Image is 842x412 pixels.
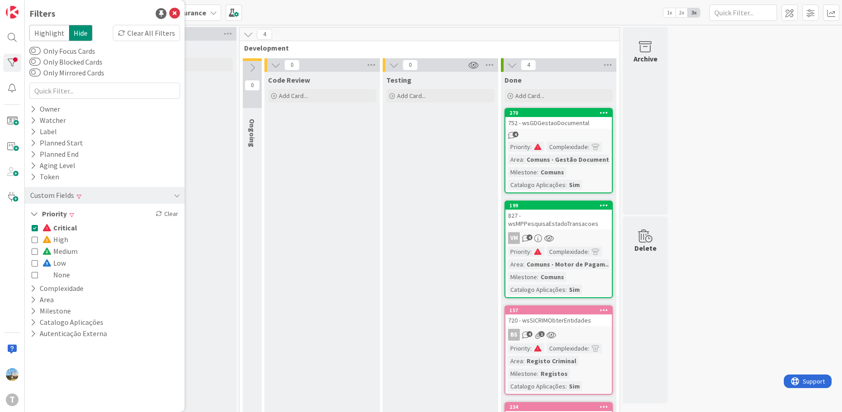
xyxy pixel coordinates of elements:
button: Only Blocked Cards [29,57,41,66]
span: None [42,269,70,281]
span: : [523,356,524,366]
span: : [530,247,532,257]
span: : [537,369,538,379]
span: Code Review [268,75,310,84]
span: 4 [257,29,272,40]
span: : [588,247,589,257]
div: 827 - wsMPPesquisaEstadoTransacoes [505,210,612,229]
div: Area [508,154,523,164]
span: 4 [513,131,518,137]
span: : [588,343,589,353]
div: Priority [508,142,530,152]
div: Area [508,356,523,366]
button: Area [29,294,55,305]
div: Priority [508,247,530,257]
div: Complexidade [547,142,588,152]
div: 157 [509,307,612,314]
img: DG [6,368,19,381]
button: Only Mirrored Cards [29,68,41,77]
button: Milestone [29,305,72,317]
label: Only Blocked Cards [29,56,102,67]
span: 4 [527,234,532,240]
div: Aging Level [29,160,76,171]
span: 1 [539,331,545,337]
span: Low [42,257,66,269]
div: 234 [505,403,612,411]
span: Medium [42,245,78,257]
span: : [565,180,567,190]
div: Comuns - Motor de Pagam... [524,259,613,269]
div: Comuns [538,272,566,282]
div: Milestone [508,167,537,177]
span: 2x [675,8,688,17]
span: Support [19,1,41,12]
div: Complexidade [547,343,588,353]
div: 199827 - wsMPPesquisaEstadoTransacoes [505,201,612,229]
span: Critical [42,222,77,234]
div: Comuns - Gestão Documental [524,154,617,164]
div: Clear [154,208,180,220]
div: 752 - wsGDGestaoDocumental [505,117,612,129]
div: Delete [634,243,657,253]
span: Testing [386,75,412,84]
label: Only Mirrored Cards [29,67,104,78]
div: Clear All Filters [113,25,180,41]
span: : [565,381,567,391]
button: Complexidade [29,283,84,294]
div: Planned End [29,149,79,160]
input: Quick Filter... [709,5,777,21]
div: BS [505,329,612,341]
div: Milestone [508,369,537,379]
div: Owner [29,103,61,115]
span: 4 [527,331,532,337]
span: Highlight [29,25,69,41]
div: Custom Fields [29,190,75,201]
button: None [32,269,70,281]
div: Filters [29,7,56,20]
span: 1x [663,8,675,17]
img: Visit kanbanzone.com [6,6,19,19]
span: Done [504,75,522,84]
div: Comuns [538,167,566,177]
div: VM [505,232,612,244]
div: 157 [505,306,612,314]
div: Token [29,171,60,183]
div: Catalogo Aplicações [508,381,565,391]
button: High [32,234,68,245]
div: Sim [567,285,582,295]
div: 199 [509,202,612,209]
div: Complexidade [547,247,588,257]
div: 199 [505,201,612,210]
span: : [523,259,524,269]
div: Sim [567,381,582,391]
button: Autenticação Externa [29,328,108,339]
span: 3x [688,8,700,17]
button: Only Focus Cards [29,47,41,56]
span: 4 [521,60,536,70]
span: 0 [284,60,300,70]
div: Archive [634,53,657,64]
span: : [537,272,538,282]
div: Catalogo Aplicações [508,180,565,190]
div: 157720 - wsSICRIMObterEntidades [505,306,612,326]
span: Development [244,43,608,52]
div: 720 - wsSICRIMObterEntidades [505,314,612,326]
div: 234 [509,404,612,410]
button: Catalogo Aplicações [29,317,104,328]
span: Add Card... [397,92,426,100]
span: 0 [245,80,260,91]
span: : [588,142,589,152]
label: Only Focus Cards [29,46,95,56]
input: Quick Filter... [29,83,180,99]
div: Sim [567,180,582,190]
div: VM [508,232,520,244]
div: 270 [505,109,612,117]
div: Planned Start [29,137,84,149]
div: Milestone [508,272,537,282]
span: Ongoing [248,119,257,147]
div: Area [508,259,523,269]
div: Registo Criminal [524,356,578,366]
div: Watcher [29,115,67,126]
span: Add Card... [279,92,308,100]
div: 270 [509,110,612,116]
